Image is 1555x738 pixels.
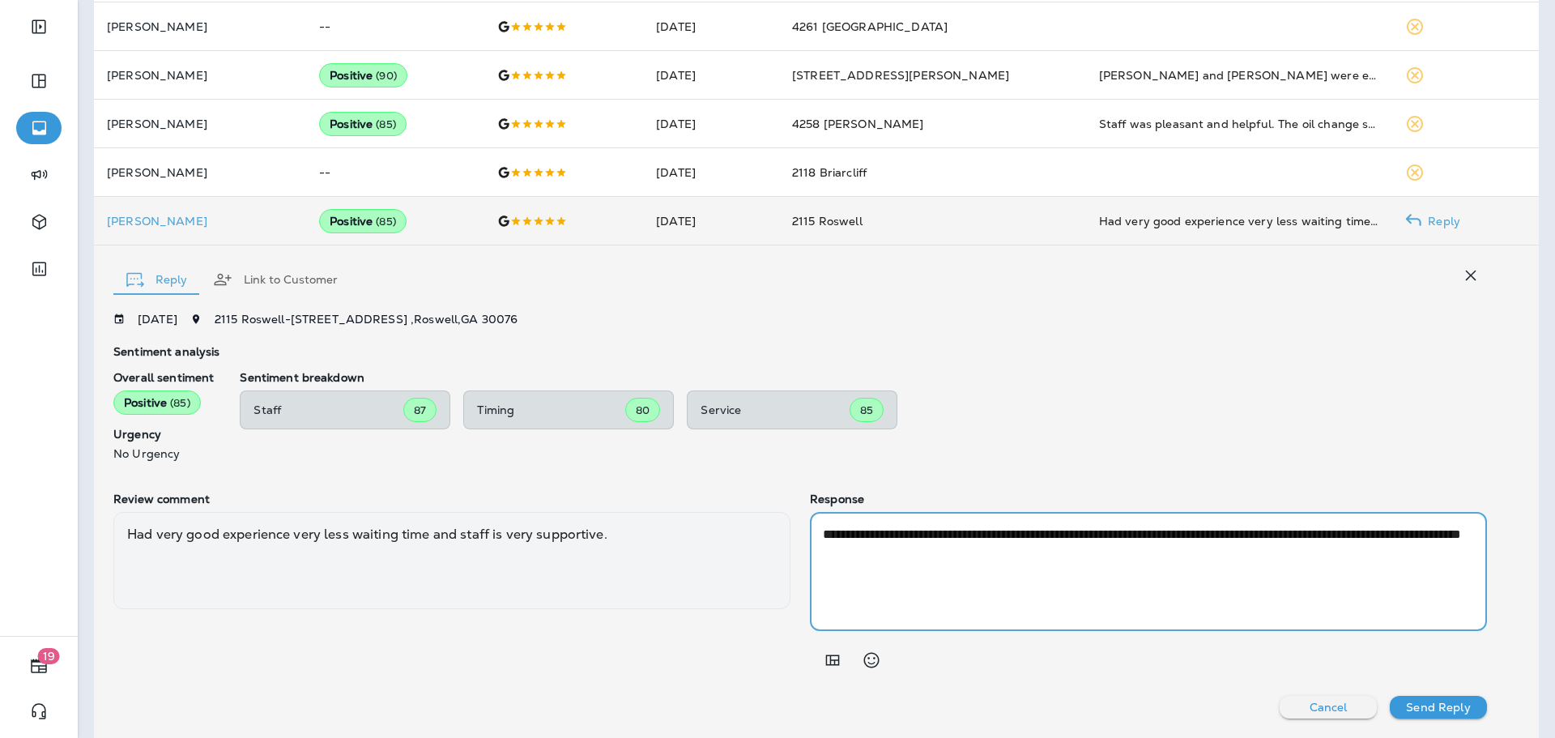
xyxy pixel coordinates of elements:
[113,371,214,384] p: Overall sentiment
[792,214,863,228] span: 2115 Roswell
[107,117,293,130] p: [PERSON_NAME]
[792,68,1009,83] span: [STREET_ADDRESS][PERSON_NAME]
[107,215,293,228] div: Click to view Customer Drawer
[414,403,426,417] span: 87
[1099,213,1380,229] div: Had very good experience very less waiting time and staff is very supportive.
[1310,701,1348,714] p: Cancel
[1099,67,1380,83] div: Stephen and Casey were excellent and thorough with the service performed on my Acura SUV ( power ...
[855,644,888,676] button: Select an emoji
[240,371,1487,384] p: Sentiment breakdown
[701,403,850,416] p: Service
[1421,215,1460,228] p: Reply
[477,403,625,416] p: Timing
[16,11,62,43] button: Expand Sidebar
[113,345,1487,358] p: Sentiment analysis
[643,100,779,148] td: [DATE]
[107,20,293,33] p: [PERSON_NAME]
[792,19,948,34] span: 4261 [GEOGRAPHIC_DATA]
[113,428,214,441] p: Urgency
[792,165,867,180] span: 2118 Briarcliff
[810,493,1487,506] p: Response
[376,215,396,228] span: ( 85 )
[643,2,779,51] td: [DATE]
[319,209,407,233] div: Positive
[1280,696,1377,719] button: Cancel
[215,312,518,326] span: 2115 Roswell - [STREET_ADDRESS] , Roswell , GA 30076
[170,396,190,410] span: ( 85 )
[860,403,873,417] span: 85
[376,69,397,83] span: ( 90 )
[1406,701,1470,714] p: Send Reply
[319,112,407,136] div: Positive
[1099,116,1380,132] div: Staff was pleasant and helpful. The oil change service was quick, efficient and thorough. The ser...
[1390,696,1487,719] button: Send Reply
[113,493,790,506] p: Review comment
[113,250,200,309] button: Reply
[107,215,293,228] p: [PERSON_NAME]
[643,51,779,100] td: [DATE]
[200,250,351,309] button: Link to Customer
[113,390,201,415] div: Positive
[113,447,214,460] p: No Urgency
[643,148,779,197] td: [DATE]
[107,69,293,82] p: [PERSON_NAME]
[816,644,849,676] button: Add in a premade template
[636,403,650,417] span: 80
[643,197,779,245] td: [DATE]
[306,148,484,197] td: --
[376,117,396,131] span: ( 85 )
[253,403,403,416] p: Staff
[16,650,62,682] button: 19
[38,648,60,664] span: 19
[792,117,924,131] span: 4258 [PERSON_NAME]
[306,2,484,51] td: --
[113,512,790,609] div: Had very good experience very less waiting time and staff is very supportive.
[107,166,293,179] p: [PERSON_NAME]
[138,313,177,326] p: [DATE]
[319,63,407,87] div: Positive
